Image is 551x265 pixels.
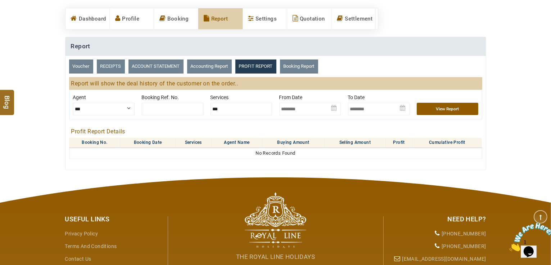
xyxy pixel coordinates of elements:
th: Booking Date [120,138,175,148]
h4: Report [66,37,486,56]
a: Profile [110,8,154,29]
a: [EMAIL_ADDRESS][DOMAIN_NAME] [402,256,486,262]
h3: Profit Report Details [69,125,482,138]
div: Useful Links [65,215,162,224]
span: The Royal Line Holidays [236,253,315,260]
h3: Report will show the deal history of the customer on the order.. [69,77,482,90]
iframe: chat widget [506,220,551,254]
a: RECEIPTS [97,59,125,74]
a: PROFIT REPORT [235,59,276,74]
th: Booking No. [69,138,120,148]
a: Settlement [331,8,375,29]
a: Terms and Conditions [65,243,117,249]
label: Booking Ref. No. [142,94,203,101]
a: Booking Report [280,59,318,74]
th: Selling Amount [324,138,385,148]
th: Profit [385,138,412,148]
a: Report [198,8,242,29]
a: Voucher [69,59,93,74]
th: Cumulative Profit [412,138,482,148]
li: [PHONE_NUMBER] [389,228,486,240]
a: Dashboard [66,8,109,29]
a: ACCOUNT STATEMENT [128,59,184,74]
th: Buying Amount [262,138,325,148]
a: Settings [243,8,287,29]
a: Privacy Policy [65,231,98,237]
label: Services [211,94,272,101]
label: Agent [73,94,135,101]
td: No Records Found [69,148,482,159]
th: Services [175,138,211,148]
th: Agent Name [211,138,262,148]
a: Accounting Report [187,59,232,74]
li: [PHONE_NUMBER] [389,240,486,253]
img: The Royal Line Holidays [245,192,306,248]
a: Quotation [287,8,331,29]
img: Chat attention grabber [3,3,48,31]
button: View Report [417,103,478,115]
span: 1 [3,3,6,9]
a: Contact Us [65,256,91,262]
div: Need Help? [389,215,486,224]
a: Booking [154,8,198,29]
span: Blog [3,95,12,101]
